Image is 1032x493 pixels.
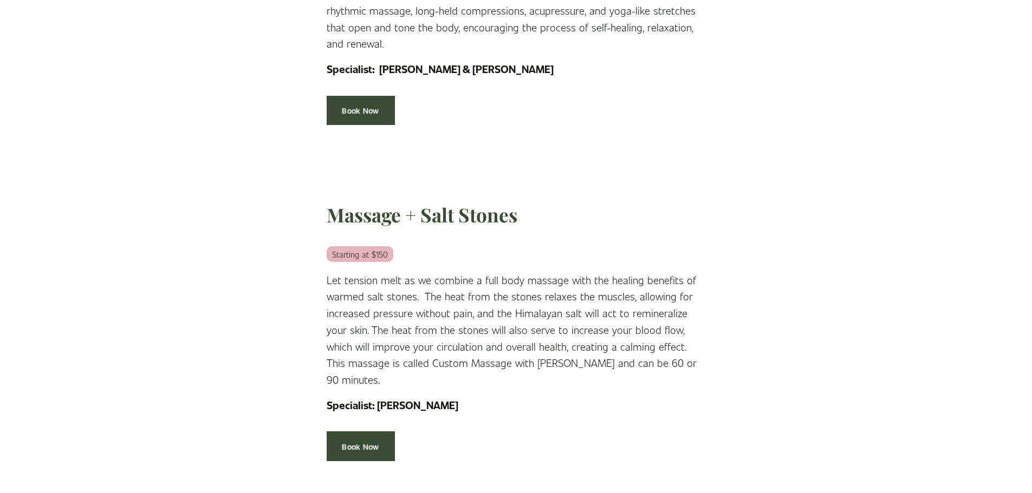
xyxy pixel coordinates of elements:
[327,431,395,461] a: Book Now
[327,398,458,412] strong: Specialist: [PERSON_NAME]
[327,96,395,126] a: Book Now
[327,62,554,76] strong: Specialist: [PERSON_NAME] & [PERSON_NAME]
[327,272,706,388] p: Let tension melt as we combine a full body massage with the healing benefits of warmed salt stone...
[327,202,706,228] h3: Massage + Salt Stones
[327,246,393,262] em: Starting at $150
